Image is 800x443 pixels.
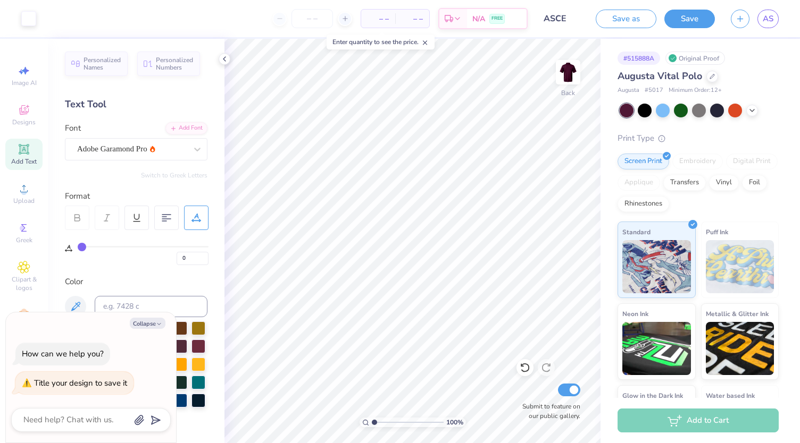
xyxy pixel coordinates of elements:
[84,56,121,71] span: Personalized Names
[472,13,485,24] span: N/A
[5,275,43,292] span: Clipart & logos
[645,86,663,95] span: # 5017
[596,10,656,28] button: Save as
[618,154,669,169] div: Screen Print
[12,118,36,126] span: Designs
[516,402,580,421] label: Submit to feature on our public gallery.
[706,308,769,319] span: Metallic & Glitter Ink
[706,322,774,375] img: Metallic & Glitter Ink
[291,9,333,28] input: – –
[618,86,639,95] span: Augusta
[34,378,127,388] div: Title your design to save it
[95,296,207,317] input: e.g. 7428 c
[13,197,35,205] span: Upload
[141,171,207,180] button: Switch to Greek Letters
[706,226,728,237] span: Puff Ink
[16,236,32,244] span: Greek
[622,390,683,401] span: Glow in the Dark Ink
[706,390,755,401] span: Water based Ink
[368,13,389,24] span: – –
[672,154,723,169] div: Embroidery
[491,15,503,22] span: FREE
[622,240,691,293] img: Standard
[446,418,463,427] span: 100 %
[663,175,706,191] div: Transfers
[618,132,779,144] div: Print Type
[742,175,767,191] div: Foil
[618,196,669,212] div: Rhinestones
[12,79,37,87] span: Image AI
[65,190,209,202] div: Format
[65,97,207,112] div: Text Tool
[65,276,207,288] div: Color
[65,122,81,134] label: Font
[706,240,774,293] img: Puff Ink
[622,322,691,375] img: Neon Ink
[618,175,660,191] div: Applique
[669,86,722,95] span: Minimum Order: 12 +
[557,62,579,83] img: Back
[709,175,739,191] div: Vinyl
[156,56,194,71] span: Personalized Numbers
[402,13,423,24] span: – –
[22,348,104,359] div: How can we help you?
[622,308,648,319] span: Neon Ink
[327,35,435,49] div: Enter quantity to see the price.
[536,8,588,29] input: Untitled Design
[130,318,165,329] button: Collapse
[561,88,575,98] div: Back
[11,157,37,166] span: Add Text
[165,122,207,134] div: Add Font
[622,226,651,237] span: Standard
[726,154,778,169] div: Digital Print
